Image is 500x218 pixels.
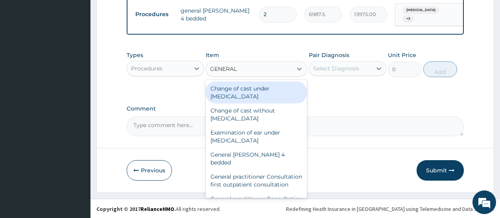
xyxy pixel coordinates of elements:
[131,7,177,22] td: Procedures
[309,51,349,59] label: Pair Diagnosis
[15,39,32,59] img: d_794563401_company_1708531726252_794563401
[206,148,307,170] div: General [PERSON_NAME] 4 bedded
[96,205,176,212] strong: Copyright © 2017 .
[206,170,307,192] div: General practitioner Consultation first outpatient consultation
[423,61,457,77] button: Add
[286,205,494,213] div: Redefining Heath Insurance in [GEOGRAPHIC_DATA] using Telemedicine and Data Science!
[127,52,143,59] label: Types
[46,61,109,141] span: We're online!
[41,44,132,54] div: Chat with us now
[402,15,414,23] span: + 2
[206,103,307,126] div: Change of cast without [MEDICAL_DATA]
[127,105,464,112] label: Comment
[206,81,307,103] div: Change of cast under [MEDICAL_DATA]
[129,4,148,23] div: Minimize live chat window
[127,160,172,181] button: Previous
[206,51,219,59] label: Item
[417,160,464,181] button: Submit
[4,139,150,167] textarea: Type your message and hit 'Enter'
[206,126,307,148] div: Examination of ear under [MEDICAL_DATA]
[388,51,416,59] label: Unit Price
[206,192,307,214] div: General practitioner Consultation follow up
[131,65,162,72] div: Procedures
[140,205,174,212] a: RelianceHMO
[177,3,255,26] td: general [PERSON_NAME] 4 bedded
[313,65,359,72] div: Select Diagnosis
[402,6,439,14] span: [MEDICAL_DATA]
